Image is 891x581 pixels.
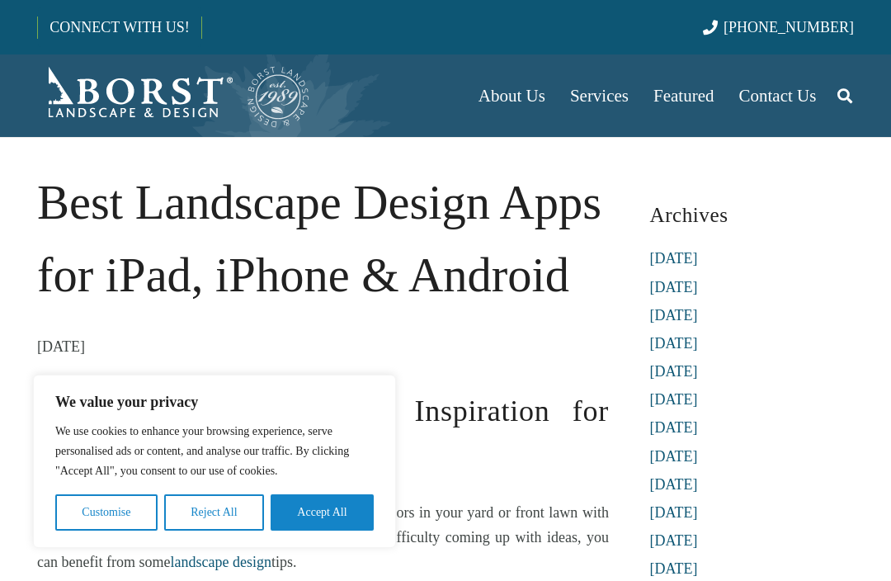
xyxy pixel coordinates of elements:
[271,494,374,531] button: Accept All
[703,19,854,35] a: [PHONE_NUMBER]
[724,19,854,35] span: [PHONE_NUMBER]
[727,54,829,137] a: Contact Us
[650,391,698,408] a: [DATE]
[466,54,558,137] a: About Us
[650,560,698,577] a: [DATE]
[739,86,817,106] span: Contact Us
[33,375,396,548] div: We value your privacy
[650,250,698,267] a: [DATE]
[650,307,698,324] a: [DATE]
[164,494,264,531] button: Reject All
[650,419,698,436] a: [DATE]
[650,279,698,295] a: [DATE]
[650,196,855,234] h3: Archives
[650,504,698,521] a: [DATE]
[650,448,698,465] a: [DATE]
[478,86,545,106] span: About Us
[653,86,714,106] span: Featured
[55,494,158,531] button: Customise
[650,476,698,493] a: [DATE]
[170,554,271,570] a: landscape design
[55,392,374,412] p: We value your privacy
[558,54,641,137] a: Services
[37,63,311,129] a: Borst-Logo
[650,363,698,380] a: [DATE]
[38,7,200,47] a: CONNECT WITH US!
[641,54,726,137] a: Featured
[570,86,629,106] span: Services
[650,532,698,549] a: [DATE]
[37,334,85,359] time: 21 August 2020 at 03:04:22 America/New_York
[828,75,861,116] a: Search
[37,167,609,312] h1: Best Landscape Design Apps for iPad, iPhone & Android
[55,422,374,481] p: We use cookies to enhance your browsing experience, serve personalised ads or content, and analys...
[650,335,698,352] a: [DATE]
